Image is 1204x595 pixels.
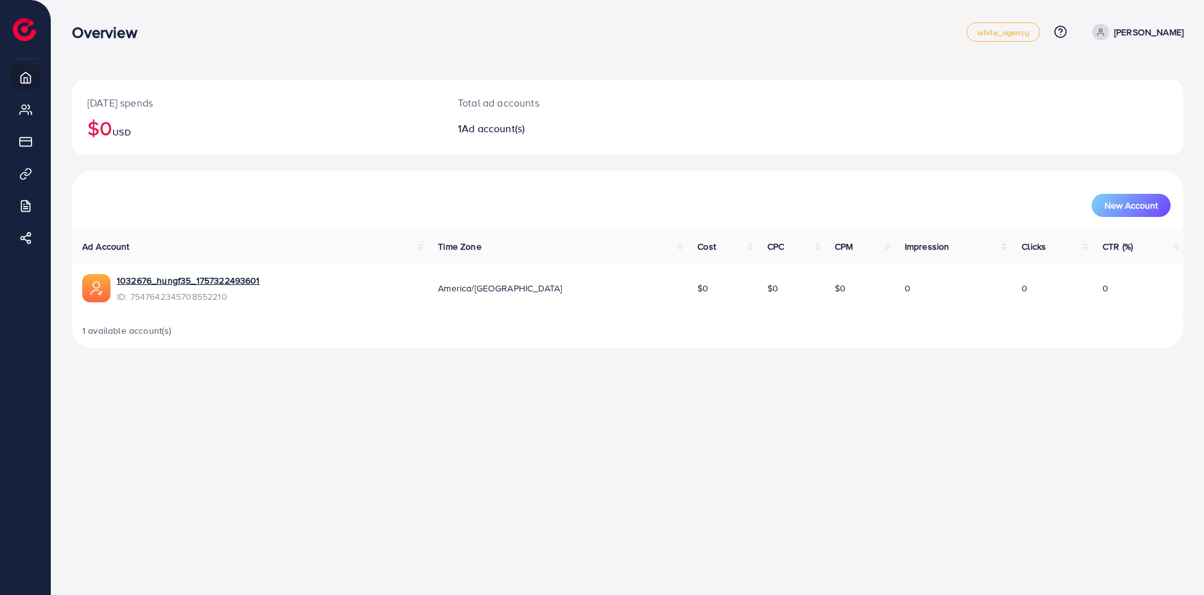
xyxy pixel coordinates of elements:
[1022,240,1046,253] span: Clicks
[82,324,172,337] span: 1 available account(s)
[905,282,911,295] span: 0
[82,274,110,302] img: ic-ads-acc.e4c84228.svg
[966,22,1040,42] a: white_agency
[1149,537,1194,585] iframe: Chat
[1092,194,1171,217] button: New Account
[1087,24,1183,40] a: [PERSON_NAME]
[697,240,716,253] span: Cost
[458,123,705,135] h2: 1
[767,240,784,253] span: CPC
[117,274,260,287] a: 1032676_hungf35_1757322493601
[458,95,705,110] p: Total ad accounts
[87,95,427,110] p: [DATE] spends
[835,240,853,253] span: CPM
[112,126,130,139] span: USD
[1103,240,1133,253] span: CTR (%)
[1104,201,1158,210] span: New Account
[905,240,950,253] span: Impression
[1022,282,1027,295] span: 0
[87,116,427,140] h2: $0
[82,240,130,253] span: Ad Account
[767,282,778,295] span: $0
[697,282,708,295] span: $0
[1114,24,1183,40] p: [PERSON_NAME]
[72,23,147,42] h3: Overview
[117,290,260,303] span: ID: 7547642345708552210
[438,240,481,253] span: Time Zone
[835,282,846,295] span: $0
[462,121,525,135] span: Ad account(s)
[977,28,1029,37] span: white_agency
[438,282,562,295] span: America/[GEOGRAPHIC_DATA]
[13,18,36,41] img: logo
[1103,282,1108,295] span: 0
